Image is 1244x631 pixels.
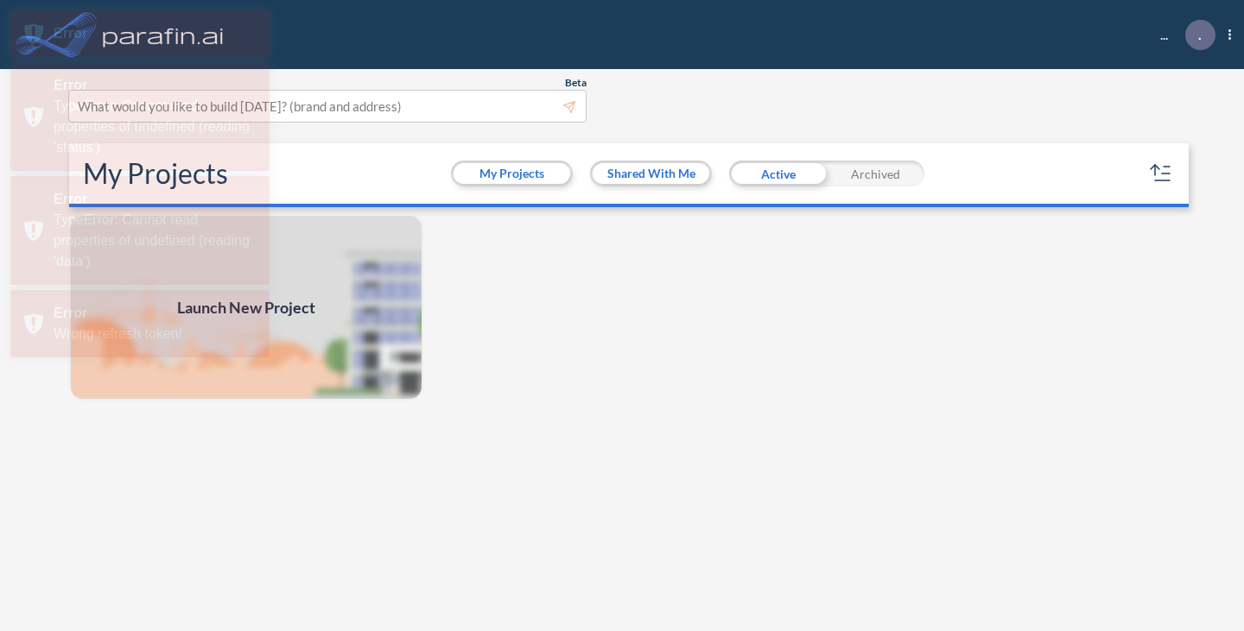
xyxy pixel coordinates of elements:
[565,76,587,90] span: Beta
[1198,27,1202,42] p: .
[1134,20,1231,50] div: ...
[729,161,827,186] div: Active
[827,161,924,186] div: Archived
[54,96,257,158] div: TypeError: Cannot read properties of undefined (reading 'status')
[54,23,257,44] div: Error
[54,189,257,210] div: Error
[1147,160,1175,187] button: sort
[54,210,257,272] div: TypeError: Cannot read properties of undefined (reading 'data')
[454,163,570,184] button: My Projects
[54,303,257,324] div: Error
[83,157,228,190] h2: My Projects
[54,75,257,96] div: Error
[593,163,709,184] button: Shared With Me
[54,324,257,344] div: Wrong refresh token!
